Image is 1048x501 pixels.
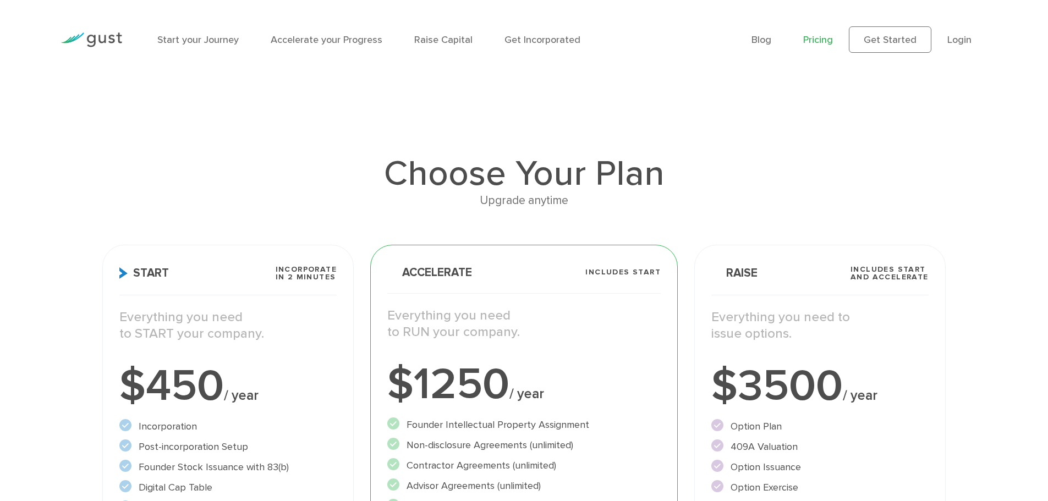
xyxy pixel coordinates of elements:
li: Option Issuance [711,460,929,475]
img: Start Icon X2 [119,267,128,279]
a: Accelerate your Progress [271,34,382,46]
li: 409A Valuation [711,439,929,454]
p: Everything you need to START your company. [119,309,337,342]
li: Post-incorporation Setup [119,439,337,454]
a: Get Started [849,26,931,53]
div: $450 [119,364,337,408]
a: Start your Journey [157,34,239,46]
span: Includes START and ACCELERATE [851,266,929,281]
li: Option Exercise [711,480,929,495]
li: Incorporation [119,419,337,434]
a: Blog [751,34,771,46]
li: Advisor Agreements (unlimited) [387,478,661,493]
li: Founder Intellectual Property Assignment [387,417,661,432]
span: / year [224,387,259,404]
p: Everything you need to RUN your company. [387,307,661,340]
span: Raise [711,267,758,279]
li: Founder Stock Issuance with 83(b) [119,460,337,475]
span: Includes START [585,268,661,276]
a: Login [947,34,972,46]
li: Digital Cap Table [119,480,337,495]
div: Upgrade anytime [102,191,945,210]
a: Raise Capital [414,34,473,46]
li: Non-disclosure Agreements (unlimited) [387,438,661,453]
span: / year [843,387,877,404]
div: $1250 [387,362,661,406]
span: Start [119,267,169,279]
a: Get Incorporated [504,34,580,46]
span: / year [509,386,544,402]
a: Pricing [803,34,833,46]
img: Gust Logo [61,32,122,47]
span: Accelerate [387,267,472,278]
div: $3500 [711,364,929,408]
p: Everything you need to issue options. [711,309,929,342]
li: Contractor Agreements (unlimited) [387,458,661,473]
span: Incorporate in 2 Minutes [276,266,337,281]
li: Option Plan [711,419,929,434]
h1: Choose Your Plan [102,156,945,191]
